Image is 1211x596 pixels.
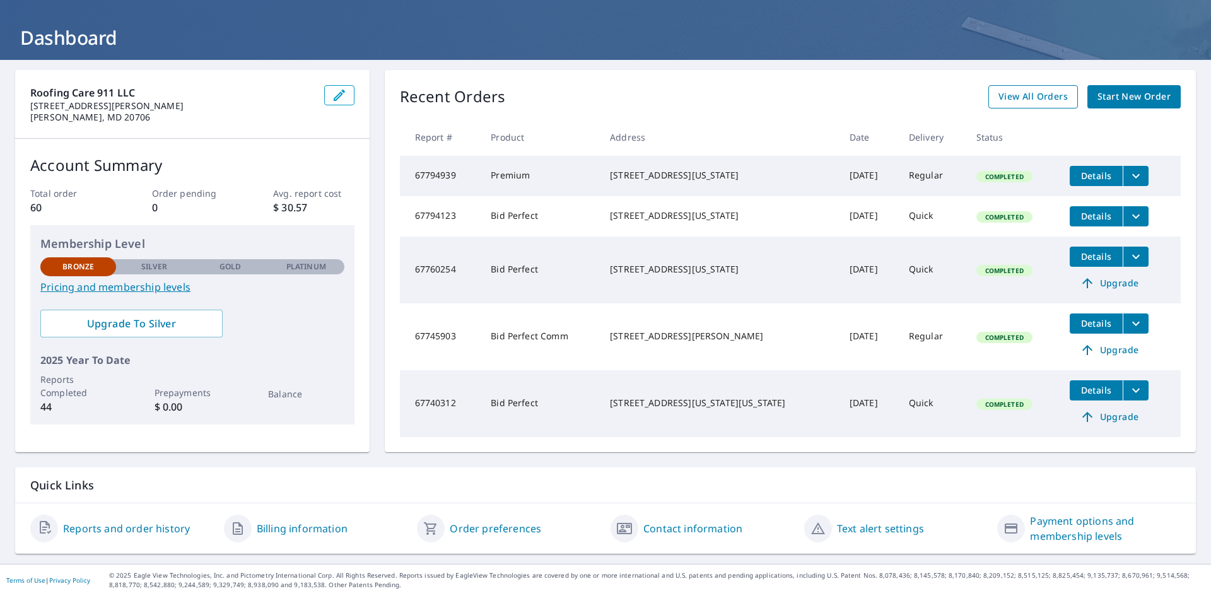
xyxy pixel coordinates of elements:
span: Upgrade [1077,276,1141,291]
p: Roofing Care 911 LLC [30,85,314,100]
td: Bid Perfect Comm [481,303,600,370]
a: Pricing and membership levels [40,279,344,295]
a: Terms of Use [6,576,45,585]
button: filesDropdownBtn-67794939 [1123,166,1149,186]
td: Regular [899,303,966,370]
div: [STREET_ADDRESS][US_STATE][US_STATE] [610,397,829,409]
p: [STREET_ADDRESS][PERSON_NAME] [30,100,314,112]
p: | [6,576,90,584]
p: Bronze [62,261,94,272]
td: Quick [899,370,966,437]
span: Upgrade [1077,342,1141,358]
div: [STREET_ADDRESS][US_STATE] [610,263,829,276]
p: $ 30.57 [273,200,354,215]
td: Regular [899,156,966,196]
td: 67745903 [400,303,481,370]
span: Completed [978,400,1031,409]
p: $ 0.00 [155,399,230,414]
td: Bid Perfect [481,370,600,437]
div: [STREET_ADDRESS][PERSON_NAME] [610,330,829,342]
a: Text alert settings [837,521,924,536]
button: detailsBtn-67740312 [1070,380,1123,400]
span: Details [1077,210,1115,222]
th: Status [966,119,1060,156]
td: [DATE] [840,370,899,437]
p: Avg. report cost [273,187,354,200]
th: Delivery [899,119,966,156]
a: Start New Order [1087,85,1181,108]
span: Upgrade To Silver [50,317,213,330]
a: Billing information [257,521,348,536]
td: Bid Perfect [481,237,600,303]
a: Upgrade [1070,340,1149,360]
button: detailsBtn-67794939 [1070,166,1123,186]
h1: Dashboard [15,25,1196,50]
p: 60 [30,200,111,215]
a: Privacy Policy [49,576,90,585]
button: detailsBtn-67745903 [1070,313,1123,334]
button: filesDropdownBtn-67760254 [1123,247,1149,267]
span: Completed [978,266,1031,275]
a: Payment options and membership levels [1030,513,1181,544]
span: Completed [978,213,1031,221]
span: Start New Order [1097,89,1171,105]
td: 67740312 [400,370,481,437]
p: Reports Completed [40,373,116,399]
td: Quick [899,196,966,237]
td: [DATE] [840,237,899,303]
span: Completed [978,333,1031,342]
p: 44 [40,399,116,414]
td: [DATE] [840,303,899,370]
a: Upgrade [1070,273,1149,293]
p: 2025 Year To Date [40,353,344,368]
p: Balance [268,387,344,400]
td: Bid Perfect [481,196,600,237]
p: Quick Links [30,477,1181,493]
p: Silver [141,261,168,272]
td: [DATE] [840,156,899,196]
th: Product [481,119,600,156]
div: [STREET_ADDRESS][US_STATE] [610,209,829,222]
p: Total order [30,187,111,200]
p: 0 [152,200,233,215]
a: Upgrade To Silver [40,310,223,337]
th: Address [600,119,840,156]
span: Details [1077,250,1115,262]
button: detailsBtn-67760254 [1070,247,1123,267]
p: Gold [219,261,241,272]
button: filesDropdownBtn-67740312 [1123,380,1149,400]
span: Details [1077,170,1115,182]
td: Quick [899,237,966,303]
p: Platinum [286,261,326,272]
p: [PERSON_NAME], MD 20706 [30,112,314,123]
a: Order preferences [450,521,541,536]
span: Completed [978,172,1031,181]
span: Upgrade [1077,409,1141,424]
span: Details [1077,384,1115,396]
td: Premium [481,156,600,196]
td: 67794939 [400,156,481,196]
a: View All Orders [988,85,1078,108]
th: Report # [400,119,481,156]
a: Reports and order history [63,521,190,536]
a: Upgrade [1070,407,1149,427]
p: Account Summary [30,154,354,177]
p: Recent Orders [400,85,506,108]
a: Contact information [643,521,742,536]
button: filesDropdownBtn-67794123 [1123,206,1149,226]
td: 67794123 [400,196,481,237]
p: © 2025 Eagle View Technologies, Inc. and Pictometry International Corp. All Rights Reserved. Repo... [109,571,1205,590]
button: filesDropdownBtn-67745903 [1123,313,1149,334]
td: [DATE] [840,196,899,237]
th: Date [840,119,899,156]
span: View All Orders [998,89,1068,105]
div: [STREET_ADDRESS][US_STATE] [610,169,829,182]
p: Membership Level [40,235,344,252]
p: Order pending [152,187,233,200]
span: Details [1077,317,1115,329]
td: 67760254 [400,237,481,303]
p: Prepayments [155,386,230,399]
button: detailsBtn-67794123 [1070,206,1123,226]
